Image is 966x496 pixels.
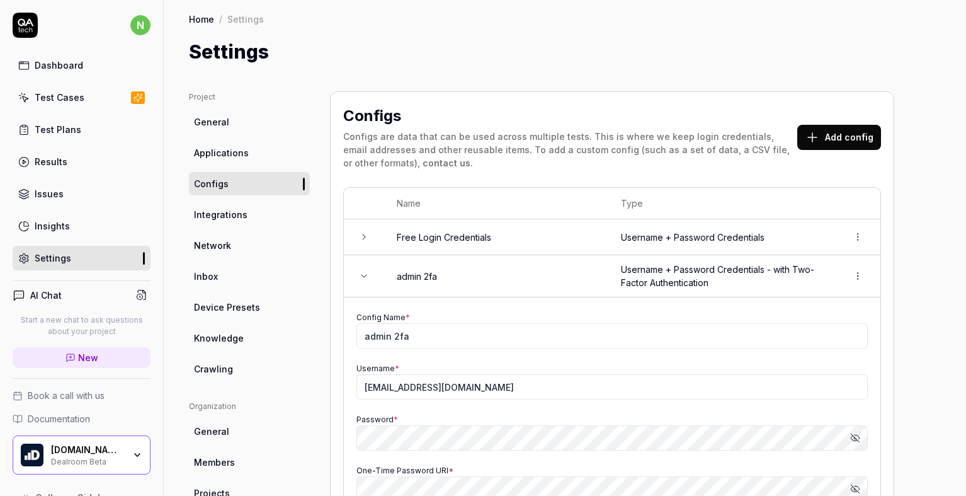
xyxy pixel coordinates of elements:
[13,214,151,238] a: Insights
[13,389,151,402] a: Book a call with us
[189,265,310,288] a: Inbox
[356,466,453,475] label: One-Time Password URI
[356,313,410,322] label: Config Name
[30,289,62,302] h4: AI Chat
[35,155,67,168] div: Results
[189,326,310,350] a: Knowledge
[13,246,151,270] a: Settings
[343,105,401,127] h2: Configs
[51,444,124,456] div: Dealroom.co B.V.
[194,270,218,283] span: Inbox
[608,219,835,255] td: Username + Password Credentials
[78,351,98,364] span: New
[227,13,264,25] div: Settings
[28,412,90,425] span: Documentation
[384,219,608,255] td: Free Login Credentials
[608,255,835,297] td: Username + Password Credentials - with Two-Factor Authentication
[194,208,247,221] span: Integrations
[194,239,231,252] span: Network
[13,435,151,475] button: Dealroom.co B.V. Logo[DOMAIN_NAME] B.V.Dealroom Beta
[35,219,70,233] div: Insights
[356,415,398,424] label: Password
[356,323,868,349] input: My Config
[194,456,235,469] span: Members
[189,172,310,195] a: Configs
[189,234,310,257] a: Network
[343,130,797,170] div: Configs are data that can be used across multiple tests. This is where we keep login credentials,...
[356,364,399,373] label: Username
[189,141,310,164] a: Applications
[13,85,151,110] a: Test Cases
[189,38,269,66] h1: Settings
[797,125,881,150] button: Add config
[13,347,151,368] a: New
[194,332,244,345] span: Knowledge
[189,13,214,25] a: Home
[35,187,64,200] div: Issues
[608,188,835,219] th: Type
[189,451,310,474] a: Members
[189,296,310,319] a: Device Presets
[189,401,310,412] div: Organization
[194,115,229,129] span: General
[384,255,608,297] td: admin 2fa
[423,158,470,168] a: contact us
[13,412,151,425] a: Documentation
[194,425,229,438] span: General
[21,444,43,466] img: Dealroom.co B.V. Logo
[194,301,260,314] span: Device Presets
[35,123,81,136] div: Test Plans
[189,203,310,226] a: Integrations
[35,251,71,265] div: Settings
[13,149,151,174] a: Results
[384,188,608,219] th: Name
[13,314,151,337] p: Start a new chat to ask questions about your project
[13,182,151,206] a: Issues
[130,15,151,35] span: n
[13,53,151,78] a: Dashboard
[189,110,310,134] a: General
[219,13,222,25] div: /
[189,91,310,103] div: Project
[130,13,151,38] button: n
[28,389,105,402] span: Book a call with us
[13,117,151,142] a: Test Plans
[35,59,83,72] div: Dashboard
[189,420,310,443] a: General
[51,456,124,466] div: Dealroom Beta
[189,357,310,381] a: Crawling
[35,91,84,104] div: Test Cases
[194,177,229,190] span: Configs
[194,146,249,159] span: Applications
[194,362,233,376] span: Crawling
